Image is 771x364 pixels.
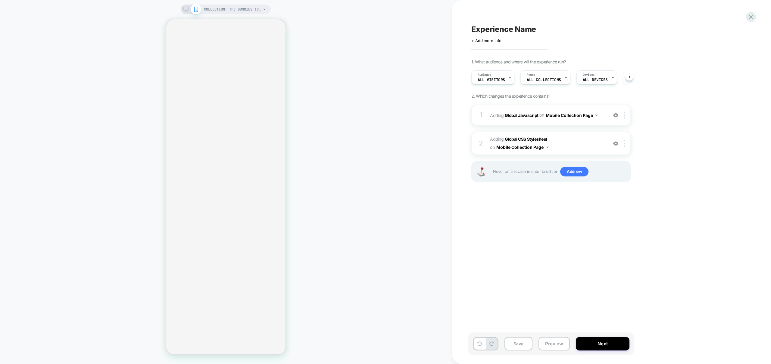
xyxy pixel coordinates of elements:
span: 2. Which changes the experience contains? [471,93,550,99]
span: Hover on a section in order to edit or [493,167,627,176]
img: down arrow [546,146,548,148]
button: Mobile Collection Page [496,143,548,151]
button: Preview [538,337,570,350]
img: Joystick [475,167,487,176]
span: ALL COLLECTIONS [527,78,561,82]
span: Devices [583,73,595,77]
img: close [624,140,625,147]
span: Pages [527,73,535,77]
b: Global CSS Stylesheet [505,136,547,142]
span: ALL DEVICES [583,78,608,82]
span: Experience Name [471,25,536,34]
img: crossed eye [613,141,618,146]
span: 1. What audience and where will the experience run? [471,59,566,64]
span: + Add more info [471,38,501,43]
span: Adding [490,111,605,120]
img: close [624,112,625,118]
span: Adding [490,135,605,151]
img: crossed eye [613,113,618,118]
div: 1 [478,109,484,121]
img: down arrow [595,115,598,116]
button: Save [504,337,532,350]
div: 2 [478,137,484,149]
span: on [539,111,544,119]
b: Global Javascript [505,112,538,118]
span: on [490,143,495,151]
span: Add new [560,167,588,176]
span: Audience [478,73,491,77]
span: All Visitors [478,78,505,82]
button: Mobile Collection Page [546,111,598,120]
button: Next [576,337,629,350]
span: COLLECTION: THC Gummies (Category) [204,5,261,14]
